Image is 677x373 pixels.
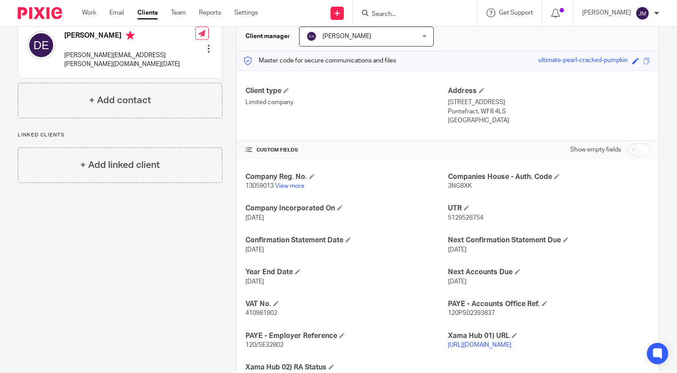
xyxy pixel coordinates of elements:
p: Linked clients [18,132,222,139]
span: [DATE] [245,215,264,221]
p: [GEOGRAPHIC_DATA] [448,116,650,125]
a: Reports [199,8,221,17]
span: [PERSON_NAME] [323,33,371,39]
img: Pixie [18,7,62,19]
p: Pontefract, WF8 4LS [448,107,650,116]
h4: PAYE - Employer Reference [245,331,447,341]
h4: Next Confirmation Statement Due [448,236,650,245]
a: Team [171,8,186,17]
input: Search [371,11,451,19]
h4: + Add linked client [80,158,160,172]
h4: Xama Hub 02) RA Status [245,363,447,372]
h4: VAT No. [245,299,447,309]
h4: PAYE - Accounts Office Ref. [448,299,650,309]
a: [URL][DOMAIN_NAME] [448,342,511,348]
h4: Confirmation Statement Date [245,236,447,245]
p: [PERSON_NAME][EMAIL_ADDRESS][PERSON_NAME][DOMAIN_NAME][DATE] [64,51,195,69]
a: Email [109,8,124,17]
span: [DATE] [448,279,467,285]
span: [DATE] [245,247,264,253]
h4: Xama Hub 01) URL [448,331,650,341]
h4: + Add contact [89,93,151,107]
h4: Client type [245,86,447,96]
p: Limited company [245,98,447,107]
span: 410981902 [245,310,277,316]
h4: Address [448,86,650,96]
p: Master code for secure communications and files [243,56,396,65]
a: View more [275,183,304,189]
span: 5129528754 [448,215,483,221]
span: 13059013 [245,183,274,189]
h4: [PERSON_NAME] [64,31,195,42]
div: ultimate-pearl-cracked-pumpkin [538,56,628,66]
h3: Client manager [245,32,290,41]
h4: CUSTOM FIELDS [245,147,447,154]
img: svg%3E [27,31,55,59]
h4: Company Incorporated On [245,204,447,213]
h4: Next Accounts Due [448,268,650,277]
h4: Company Reg. No. [245,172,447,182]
span: 120PS02393837 [448,310,495,316]
a: Clients [137,8,158,17]
img: svg%3E [306,31,317,42]
label: Show empty fields [570,145,621,154]
i: Primary [126,31,135,40]
h4: UTR [448,204,650,213]
h4: Companies House - Auth. Code [448,172,650,182]
span: [DATE] [245,279,264,285]
span: Get Support [499,10,533,16]
img: svg%3E [635,6,650,20]
span: 120/SE32802 [245,342,284,348]
a: Work [82,8,96,17]
h4: Year End Date [245,268,447,277]
p: [STREET_ADDRESS] [448,98,650,107]
span: 3NG8XK [448,183,472,189]
span: [DATE] [448,247,467,253]
a: Settings [234,8,258,17]
p: [PERSON_NAME] [582,8,631,17]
